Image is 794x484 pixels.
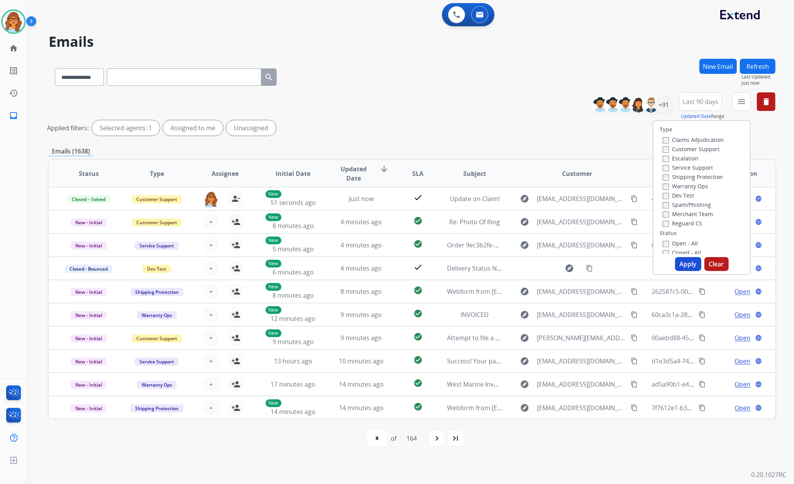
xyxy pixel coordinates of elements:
[631,311,638,318] mat-icon: content_copy
[334,164,374,183] span: Updated Date
[349,194,374,203] span: Just now
[652,334,770,342] span: 00aebd88-4587-4ab4-a279-914a72a79f98
[79,169,99,178] span: Status
[271,407,315,416] span: 14 minutes ago
[699,288,706,295] mat-icon: content_copy
[655,95,673,114] div: +91
[675,257,701,271] button: Apply
[413,262,423,272] mat-icon: check
[3,11,24,32] img: avatar
[203,377,219,392] button: +
[652,380,771,389] span: ad5a90b1-e40b-4aaf-a84b-01c2ad6ab58b
[520,287,529,296] mat-icon: explore
[271,198,316,207] span: 51 seconds ago
[209,240,213,250] span: +
[704,257,729,271] button: Clear
[231,264,240,273] mat-icon: person_add
[231,356,240,366] mat-icon: person_add
[9,111,18,120] mat-icon: inbox
[413,402,423,411] mat-icon: check_circle
[663,184,669,190] input: Warranty Ops
[447,380,532,389] span: West Marine Invoice 1967718
[209,217,213,227] span: +
[663,136,724,143] label: Claims Adjudication
[663,164,713,171] label: Service Support
[273,291,314,300] span: 8 minutes ago
[755,404,762,411] mat-icon: language
[537,403,626,412] span: [EMAIL_ADDRESS][DOMAIN_NAME]
[71,381,107,389] span: New - Initial
[71,218,107,227] span: New - Initial
[755,265,762,272] mat-icon: language
[266,329,281,337] p: New
[266,260,281,268] p: New
[264,73,274,82] mat-icon: search
[681,113,725,119] span: Range
[631,381,638,388] mat-icon: content_copy
[660,126,672,133] label: Type
[203,214,219,230] button: +
[65,265,112,273] span: Closed - Bounced
[652,287,764,296] span: 262587c5-0088-4e82-9f00-db41f5ffc43c
[266,399,281,407] p: New
[273,222,314,230] span: 8 minutes ago
[231,380,240,389] mat-icon: person_add
[520,333,529,343] mat-icon: explore
[231,217,240,227] mat-icon: person_add
[652,194,764,203] span: 4fd90137-385f-4a8c-afc7-a2688170f70c
[130,288,183,296] span: Shipping Protection
[209,380,213,389] span: +
[47,123,89,133] p: Applied filters:
[537,194,626,203] span: [EMAIL_ADDRESS][DOMAIN_NAME]
[231,333,240,343] mat-icon: person_add
[447,404,622,412] span: Webform from [EMAIL_ADDRESS][DOMAIN_NAME] on [DATE]
[537,240,626,250] span: [EMAIL_ADDRESS][DOMAIN_NAME]
[137,381,177,389] span: Warranty Ops
[755,358,762,365] mat-icon: language
[49,34,775,49] h2: Emails
[71,358,107,366] span: New - Initial
[231,194,240,203] mat-icon: person_remove
[663,193,669,199] input: Dev Test
[762,97,771,106] mat-icon: delete
[339,380,384,389] span: 14 minutes ago
[755,288,762,295] mat-icon: language
[663,249,701,256] label: Closed - All
[413,378,423,388] mat-icon: check_circle
[755,242,762,249] mat-icon: language
[266,237,281,244] p: New
[663,201,711,208] label: Spam/Phishing
[413,355,423,365] mat-icon: check_circle
[135,358,179,366] span: Service Support
[631,404,638,411] mat-icon: content_copy
[340,241,382,249] span: 4 minutes ago
[663,156,669,162] input: Escalation
[520,240,529,250] mat-icon: explore
[432,434,442,443] mat-icon: navigate_next
[132,334,182,343] span: Customer Support
[137,311,177,319] span: Warranty Ops
[271,314,315,323] span: 12 minutes ago
[203,330,219,346] button: +
[209,287,213,296] span: +
[699,334,706,341] mat-icon: content_copy
[412,169,423,178] span: SLA
[391,434,396,443] div: of
[464,169,486,178] span: Subject
[71,404,107,412] span: New - Initial
[447,241,582,249] span: Order 9ec3b2fe-d41f-4c66-9998-ada548716839
[735,310,751,319] span: Open
[226,120,276,136] div: Unassigned
[755,334,762,341] mat-icon: language
[447,334,566,342] span: Attempt to file a claim or talk to a person
[266,306,281,314] p: New
[231,287,240,296] mat-icon: person_add
[400,431,423,446] div: 164
[273,337,314,346] span: 9 minutes ago
[520,356,529,366] mat-icon: explore
[130,404,183,412] span: Shipping Protection
[663,211,669,218] input: Merchant Team
[339,404,384,412] span: 14 minutes ago
[209,264,213,273] span: +
[461,310,489,319] span: INVOICED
